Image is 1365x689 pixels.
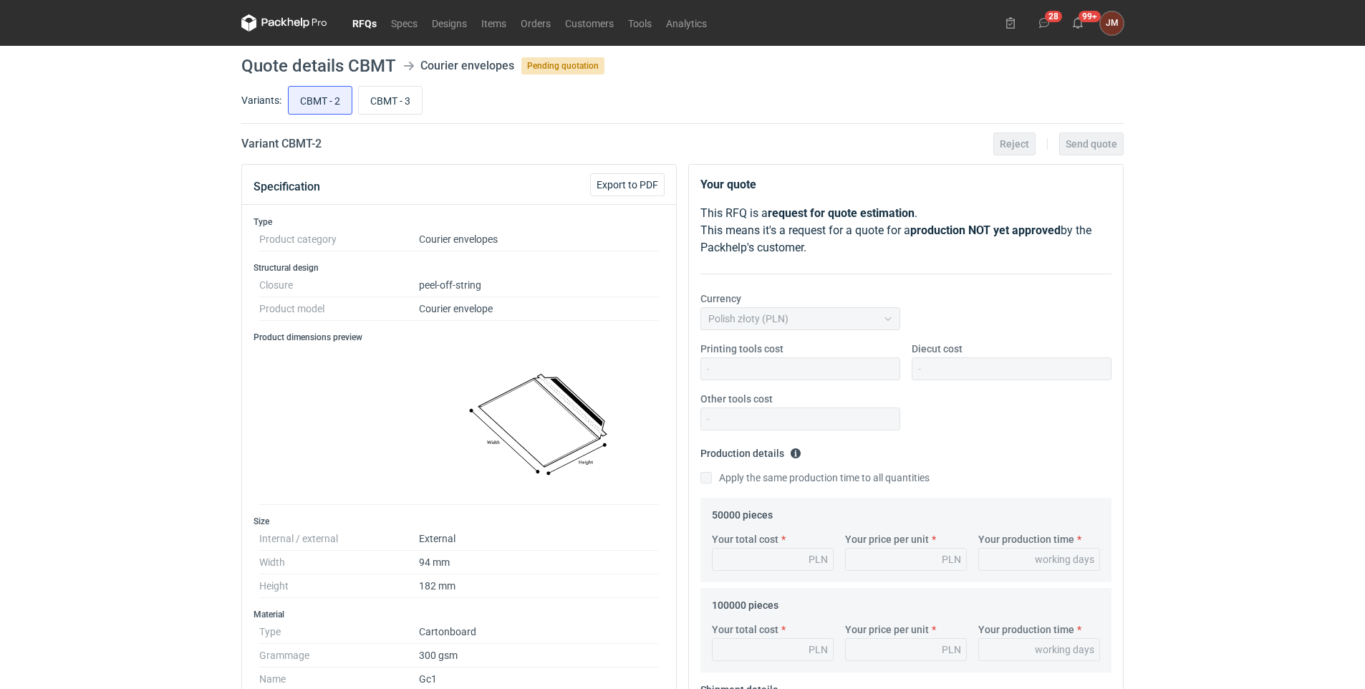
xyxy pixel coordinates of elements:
[419,349,659,498] img: courier_envelope
[419,297,659,321] dd: Courier envelope
[254,262,665,274] h3: Structural design
[425,14,474,32] a: Designs
[254,332,665,343] h3: Product dimensions preview
[978,532,1074,546] label: Your production time
[700,442,801,459] legend: Production details
[419,274,659,297] dd: peel-off-string
[419,228,659,251] dd: Courier envelopes
[558,14,621,32] a: Customers
[241,14,327,32] svg: Packhelp Pro
[1033,11,1056,34] button: 28
[1035,552,1094,567] div: working days
[1100,11,1124,35] div: JOANNA MOCZAŁA
[259,274,419,297] dt: Closure
[241,93,281,107] label: Variants:
[1059,132,1124,155] button: Send quote
[700,178,756,191] strong: Your quote
[241,57,396,74] h1: Quote details CBMT
[288,86,352,115] label: CBMT - 2
[259,620,419,644] dt: Type
[384,14,425,32] a: Specs
[712,503,773,521] legend: 50000 pieces
[712,532,778,546] label: Your total cost
[1000,139,1029,149] span: Reject
[420,57,514,74] div: Courier envelopes
[254,516,665,527] h3: Size
[809,642,828,657] div: PLN
[597,180,658,190] span: Export to PDF
[419,527,659,551] dd: External
[712,622,778,637] label: Your total cost
[259,527,419,551] dt: Internal / external
[419,574,659,598] dd: 182 mm
[513,14,558,32] a: Orders
[621,14,659,32] a: Tools
[1066,139,1117,149] span: Send quote
[845,622,929,637] label: Your price per unit
[474,14,513,32] a: Items
[254,170,320,204] button: Specification
[912,342,963,356] label: Diecut cost
[1035,642,1094,657] div: working days
[1066,11,1089,34] button: 99+
[700,392,773,406] label: Other tools cost
[419,644,659,668] dd: 300 gsm
[700,471,930,485] label: Apply the same production time to all quantities
[942,642,961,657] div: PLN
[259,228,419,251] dt: Product category
[254,609,665,620] h3: Material
[993,132,1036,155] button: Reject
[241,135,322,153] h2: Variant CBMT - 2
[712,594,778,611] legend: 100000 pieces
[809,552,828,567] div: PLN
[1100,11,1124,35] button: JM
[978,622,1074,637] label: Your production time
[259,551,419,574] dt: Width
[358,86,423,115] label: CBMT - 3
[521,57,604,74] span: Pending quotation
[259,297,419,321] dt: Product model
[345,14,384,32] a: RFQs
[590,173,665,196] button: Export to PDF
[910,223,1061,237] strong: production NOT yet approved
[259,644,419,668] dt: Grammage
[419,620,659,644] dd: Cartonboard
[259,574,419,598] dt: Height
[254,216,665,228] h3: Type
[419,551,659,574] dd: 94 mm
[942,552,961,567] div: PLN
[845,532,929,546] label: Your price per unit
[768,206,915,220] strong: request for quote estimation
[700,342,783,356] label: Printing tools cost
[659,14,714,32] a: Analytics
[700,291,741,306] label: Currency
[700,205,1111,256] p: This RFQ is a . This means it's a request for a quote for a by the Packhelp's customer.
